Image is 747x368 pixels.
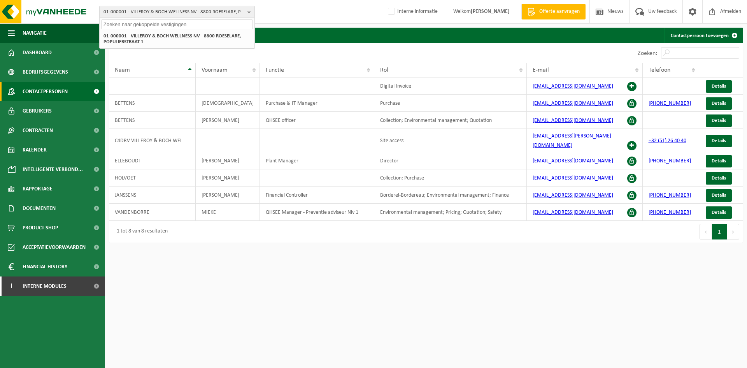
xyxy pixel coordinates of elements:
span: Rapportage [23,179,53,199]
button: 1 [712,224,727,239]
span: Functie [266,67,284,73]
td: MIEKE [196,204,260,221]
span: Details [712,118,726,123]
span: Details [712,193,726,198]
td: [PERSON_NAME] [196,112,260,129]
td: C4DRV VILLEROY & BOCH WEL [109,129,196,152]
span: Details [712,101,726,106]
td: Plant Manager [260,152,374,169]
a: Details [706,206,732,219]
span: I [8,276,15,296]
span: Interne modules [23,276,67,296]
span: Product Shop [23,218,58,238]
span: Offerte aanvragen [537,8,582,16]
a: Details [706,80,732,93]
button: 01-000001 - VILLEROY & BOCH WELLNESS NV - 8800 ROESELARE, POPULIERSTRAAT 1 [99,6,255,18]
a: [EMAIL_ADDRESS][PERSON_NAME][DOMAIN_NAME] [533,133,611,148]
button: Previous [700,224,712,239]
strong: [PERSON_NAME] [471,9,510,14]
a: Details [706,135,732,147]
a: [EMAIL_ADDRESS][DOMAIN_NAME] [533,83,613,89]
span: Details [712,84,726,89]
button: Next [727,224,739,239]
a: Offerte aanvragen [521,4,586,19]
span: Navigatie [23,23,47,43]
td: Borderel-Bordereau; Environmental management; Finance [374,187,527,204]
a: Details [706,189,732,202]
span: Details [712,176,726,181]
label: Interne informatie [386,6,438,18]
span: Telefoon [649,67,670,73]
span: Financial History [23,257,67,276]
span: 01-000001 - VILLEROY & BOCH WELLNESS NV - 8800 ROESELARE, POPULIERSTRAAT 1 [103,6,244,18]
td: [PERSON_NAME] [196,152,260,169]
span: Details [712,210,726,215]
td: QHSEE officer [260,112,374,129]
span: Voornaam [202,67,228,73]
span: Dashboard [23,43,52,62]
td: ELLEBOUDT [109,152,196,169]
a: [EMAIL_ADDRESS][DOMAIN_NAME] [533,118,613,123]
td: BETTENS [109,112,196,129]
td: VANDENBORRE [109,204,196,221]
span: E-mail [533,67,549,73]
td: Environmental management; Pricing; Quotation; Safety [374,204,527,221]
td: Collection; Environmental management; Quotation [374,112,527,129]
span: Acceptatievoorwaarden [23,238,86,257]
td: Site access [374,129,527,152]
td: BETTENS [109,95,196,112]
a: [EMAIL_ADDRESS][DOMAIN_NAME] [533,192,613,198]
a: [EMAIL_ADDRESS][DOMAIN_NAME] [533,158,613,164]
a: Details [706,97,732,110]
a: [EMAIL_ADDRESS][DOMAIN_NAME] [533,175,613,181]
a: Details [706,172,732,185]
td: JANSSENS [109,187,196,204]
span: Bedrijfsgegevens [23,62,68,82]
a: [PHONE_NUMBER] [649,192,691,198]
td: Purchase & IT Manager [260,95,374,112]
td: HOLVOET [109,169,196,187]
td: [DEMOGRAPHIC_DATA] [196,95,260,112]
a: Details [706,114,732,127]
span: Contactpersonen [23,82,68,101]
a: Details [706,155,732,167]
a: [EMAIL_ADDRESS][DOMAIN_NAME] [533,210,613,215]
div: 1 tot 8 van 8 resultaten [113,225,168,239]
td: Digital Invoice [374,77,527,95]
a: [PHONE_NUMBER] [649,210,691,215]
span: Intelligente verbond... [23,160,83,179]
td: QHSEE Manager - Preventie adviseur Niv 1 [260,204,374,221]
span: Details [712,138,726,143]
span: Naam [115,67,130,73]
td: [PERSON_NAME] [196,169,260,187]
strong: 01-000001 - VILLEROY & BOCH WELLNESS NV - 8800 ROESELARE, POPULIERSTRAAT 1 [103,33,241,44]
a: [EMAIL_ADDRESS][DOMAIN_NAME] [533,100,613,106]
label: Zoeken: [638,50,657,56]
span: Contracten [23,121,53,140]
span: Rol [380,67,388,73]
input: Zoeken naar gekoppelde vestigingen [101,19,253,29]
a: Contactpersoon toevoegen [665,28,742,43]
span: Gebruikers [23,101,52,121]
span: Documenten [23,199,56,218]
span: Kalender [23,140,47,160]
a: [PHONE_NUMBER] [649,158,691,164]
td: Purchase [374,95,527,112]
td: Financial Controller [260,187,374,204]
td: Collection; Purchase [374,169,527,187]
td: [PERSON_NAME] [196,187,260,204]
a: [PHONE_NUMBER] [649,100,691,106]
a: +32 (51) 26 40 40 [649,138,686,144]
span: Details [712,158,726,164]
td: Director [374,152,527,169]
